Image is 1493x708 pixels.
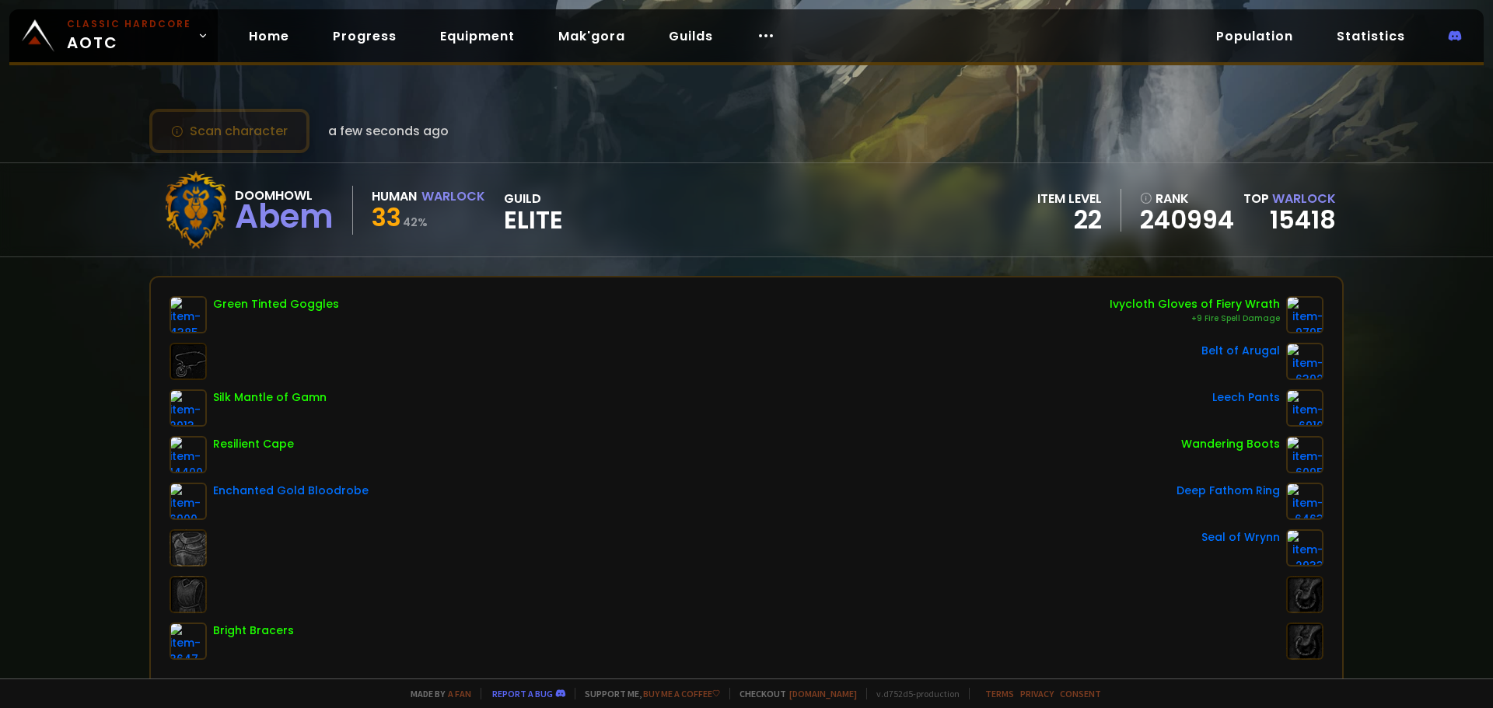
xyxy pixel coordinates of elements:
[213,389,327,406] div: Silk Mantle of Gamn
[1286,296,1323,333] img: item-9795
[213,623,294,639] div: Bright Bracers
[1204,20,1306,52] a: Population
[236,20,302,52] a: Home
[170,436,207,473] img: item-14400
[1212,389,1280,406] div: Leech Pants
[1286,483,1323,520] img: item-6463
[1272,190,1336,208] span: Warlock
[448,688,471,699] a: a fan
[1140,189,1234,208] div: rank
[1140,208,1234,232] a: 240994
[1286,529,1323,567] img: item-2933
[170,623,207,660] img: item-3647
[546,20,638,52] a: Mak'gora
[1286,343,1323,380] img: item-6392
[1037,208,1102,232] div: 22
[67,17,191,31] small: Classic Hardcore
[428,20,527,52] a: Equipment
[235,186,334,205] div: Doomhowl
[1286,389,1323,427] img: item-6910
[504,189,563,232] div: guild
[328,121,449,141] span: a few seconds ago
[1020,688,1054,699] a: Privacy
[643,688,720,699] a: Buy me a coffee
[575,688,720,699] span: Support me,
[149,109,309,153] button: Scan character
[421,187,485,206] div: Warlock
[1324,20,1418,52] a: Statistics
[170,296,207,333] img: item-4385
[1037,189,1102,208] div: item level
[1110,296,1280,312] div: Ivycloth Gloves of Fiery Wrath
[656,20,726,52] a: Guilds
[789,688,857,699] a: [DOMAIN_NAME]
[401,688,471,699] span: Made by
[67,17,191,54] span: AOTC
[492,688,553,699] a: Report a bug
[235,205,334,228] div: Abem
[372,187,417,206] div: Human
[170,483,207,520] img: item-6900
[320,20,409,52] a: Progress
[1110,312,1280,325] div: +9 Fire Spell Damage
[1286,436,1323,473] img: item-6095
[729,688,857,699] span: Checkout
[1201,529,1280,546] div: Seal of Wrynn
[170,389,207,427] img: item-2913
[9,9,218,62] a: Classic HardcoreAOTC
[213,436,294,452] div: Resilient Cape
[1243,189,1336,208] div: Top
[1181,436,1280,452] div: Wandering Boots
[1060,688,1101,699] a: Consent
[372,200,401,235] span: 33
[1270,202,1336,237] a: 15418
[866,688,960,699] span: v. d752d5 - production
[1201,343,1280,359] div: Belt of Arugal
[1177,483,1280,499] div: Deep Fathom Ring
[504,208,563,232] span: Elite
[213,483,369,499] div: Enchanted Gold Bloodrobe
[213,296,339,312] div: Green Tinted Goggles
[403,214,428,230] small: 42 %
[985,688,1014,699] a: Terms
